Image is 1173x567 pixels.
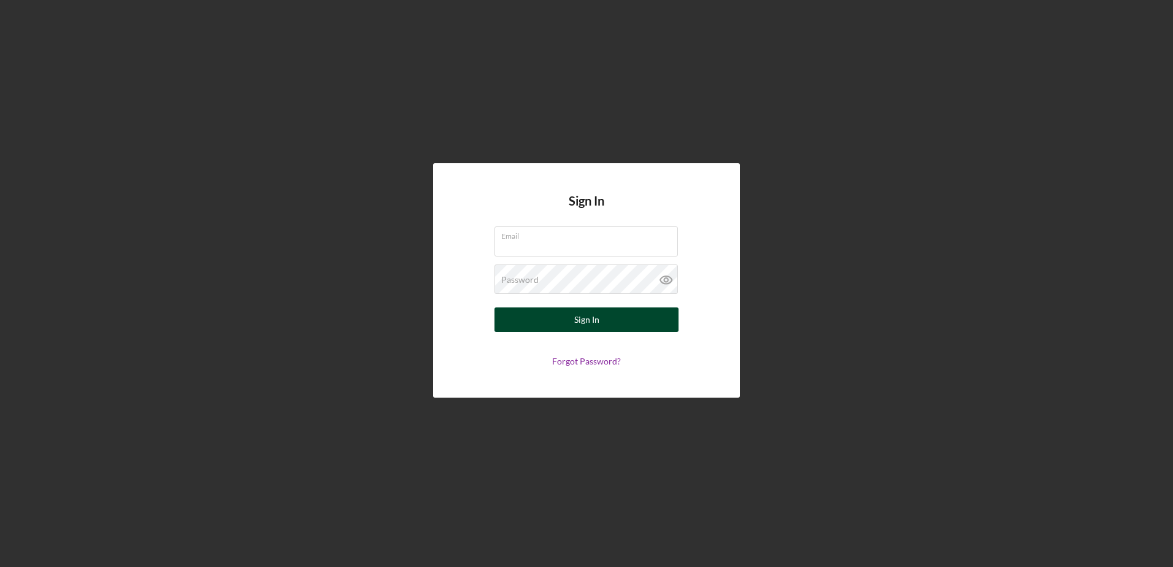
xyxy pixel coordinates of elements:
h4: Sign In [569,194,604,226]
a: Forgot Password? [552,356,621,366]
label: Password [501,275,539,285]
label: Email [501,227,678,241]
div: Sign In [574,307,599,332]
button: Sign In [494,307,679,332]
